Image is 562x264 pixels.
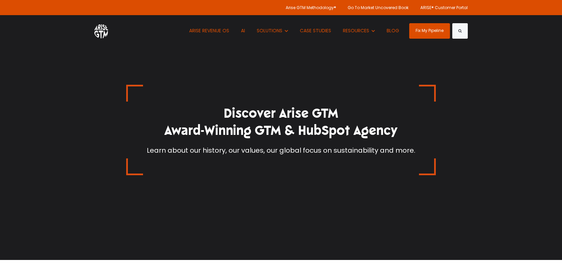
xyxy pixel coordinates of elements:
[343,27,369,34] span: RESOURCES
[184,15,234,46] a: ARISE REVENUE OS
[140,146,422,155] p: Learn about our history, our values, our global focus on sustainability and more.
[452,23,468,39] button: Search
[338,15,380,46] button: Show submenu for RESOURCES RESOURCES
[184,15,404,46] nav: Desktop navigation
[252,15,293,46] button: Show submenu for SOLUTIONS SOLUTIONS
[236,15,250,46] a: AI
[382,15,404,46] a: BLOG
[528,232,562,264] iframe: Chat Widget
[295,15,336,46] a: CASE STUDIES
[140,105,422,140] h1: Discover Arise GTM Award-Winning GTM & HubSpot Agency
[94,23,108,38] img: ARISE GTM logo (1) white
[257,27,282,34] span: SOLUTIONS
[409,23,450,39] a: Fix My Pipeline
